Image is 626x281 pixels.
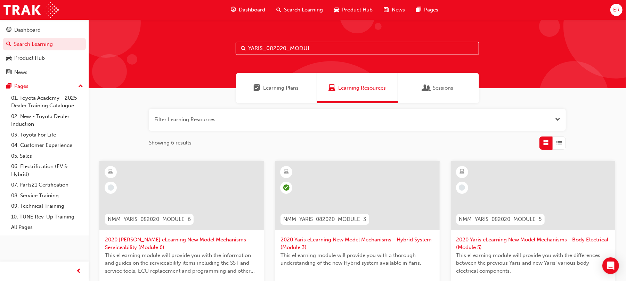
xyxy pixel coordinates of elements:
a: 06. Electrification (EV & Hybrid) [8,161,86,180]
span: This eLearning module will provide you with a thorough understanding of the new Hybrid system ava... [281,251,434,267]
a: 09. Technical Training [8,201,86,212]
span: learningRecordVerb_NONE-icon [108,184,114,191]
div: Dashboard [14,26,41,34]
a: SessionsSessions [398,73,479,103]
a: 04. Customer Experience [8,140,86,151]
button: DashboardSearch LearningProduct HubNews [3,22,86,80]
a: 01. Toyota Academy - 2025 Dealer Training Catalogue [8,93,86,111]
a: Learning ResourcesLearning Resources [317,73,398,103]
a: search-iconSearch Learning [271,3,328,17]
span: Sessions [433,84,454,92]
a: guage-iconDashboard [225,3,271,17]
a: 07. Parts21 Certification [8,180,86,190]
a: news-iconNews [378,3,410,17]
span: search-icon [6,41,11,48]
span: pages-icon [6,83,11,90]
span: learningResourceType_ELEARNING-icon [284,167,289,176]
span: search-icon [276,6,281,14]
span: Search Learning [284,6,323,14]
a: Learning PlansLearning Plans [236,73,317,103]
span: learningResourceType_ELEARNING-icon [460,167,464,176]
span: Sessions [423,84,430,92]
span: Learning Resources [328,84,335,92]
span: This eLearning module will provide you with the differences between the previous Yaris and new Ya... [456,251,610,275]
a: News [3,66,86,79]
span: Pages [424,6,438,14]
img: Trak [3,2,59,18]
span: guage-icon [6,27,11,33]
span: Showing 6 results [149,139,192,147]
div: Product Hub [14,54,45,62]
span: learningRecordVerb_NONE-icon [459,184,465,191]
span: pages-icon [416,6,421,14]
span: guage-icon [231,6,236,14]
div: Open Intercom Messenger [602,257,619,274]
span: car-icon [6,55,11,61]
input: Search... [236,42,479,55]
span: prev-icon [76,267,82,276]
span: Dashboard [239,6,265,14]
a: Search Learning [3,38,86,51]
a: Dashboard [3,24,86,36]
a: 10. TUNE Rev-Up Training [8,212,86,222]
span: ER [613,6,620,14]
span: Product Hub [342,6,373,14]
span: Learning Resources [338,84,386,92]
button: Pages [3,80,86,93]
span: News [392,6,405,14]
a: car-iconProduct Hub [328,3,378,17]
a: 03. Toyota For Life [8,130,86,140]
span: 2020 [PERSON_NAME] eLearning New Model Mechanisms - Serviceability (Module 6) [105,236,258,251]
a: pages-iconPages [410,3,444,17]
span: learningResourceType_ELEARNING-icon [108,167,113,176]
span: NMM_YARIS_082020_MODULE_6 [108,215,191,223]
button: ER [610,4,623,16]
span: car-icon [334,6,339,14]
span: NMM_YARIS_082020_MODULE_3 [283,215,366,223]
span: Search [241,44,246,52]
span: up-icon [78,82,83,91]
a: 02. New - Toyota Dealer Induction [8,111,86,130]
div: News [14,68,27,76]
span: Learning Plans [263,84,299,92]
a: All Pages [8,222,86,233]
span: 2020 Yaris eLearning New Model Mechanisms - Body Electrical (Module 5) [456,236,610,251]
span: NMM_YARIS_082020_MODULE_5 [459,215,542,223]
a: 08. Service Training [8,190,86,201]
a: 05. Sales [8,151,86,162]
span: List [557,139,562,147]
span: Grid [544,139,549,147]
div: Pages [14,82,29,90]
span: 2020 Yaris eLearning New Model Mechanisms - Hybrid System (Module 3) [281,236,434,251]
a: Product Hub [3,52,86,65]
span: learningRecordVerb_PASS-icon [283,184,290,191]
span: news-icon [384,6,389,14]
button: Open the filter [555,116,560,124]
span: news-icon [6,69,11,76]
span: Learning Plans [254,84,261,92]
span: This eLearning module will provide you with the information and guides on the serviceability item... [105,251,258,275]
